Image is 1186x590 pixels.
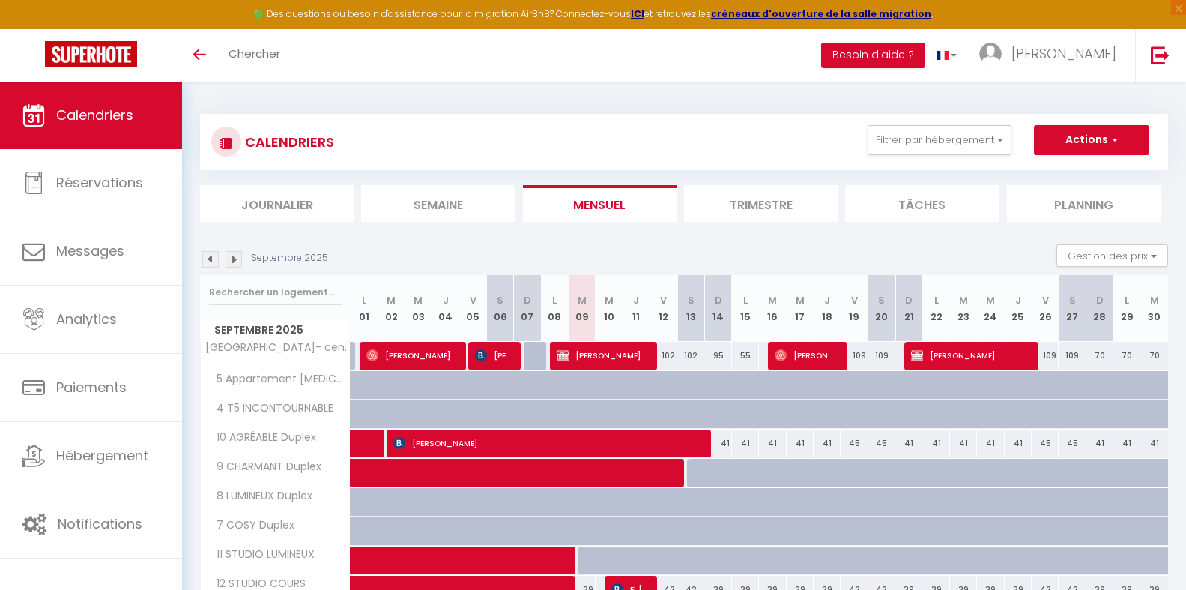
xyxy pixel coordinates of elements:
[405,275,432,342] th: 03
[203,400,337,417] span: 4 T5 INCONTOURNABLE
[1015,293,1021,307] abbr: J
[387,293,396,307] abbr: M
[878,293,885,307] abbr: S
[977,430,1004,457] div: 41
[1032,342,1059,370] div: 109
[796,293,805,307] abbr: M
[1005,275,1032,342] th: 25
[704,342,731,370] div: 95
[660,293,667,307] abbr: V
[824,293,830,307] abbr: J
[557,341,647,370] span: [PERSON_NAME]
[578,293,587,307] abbr: M
[633,293,639,307] abbr: J
[979,43,1002,65] img: ...
[203,371,353,388] span: 5 Appartement [MEDICAL_DATA]
[743,293,748,307] abbr: L
[759,430,786,457] div: 41
[541,275,568,342] th: 08
[759,275,786,342] th: 16
[203,430,320,446] span: 10 AGRÉABLE Duplex
[203,459,325,475] span: 9 CHARMANT Duplex
[1086,342,1113,370] div: 70
[459,275,486,342] th: 05
[959,293,968,307] abbr: M
[393,429,699,457] span: [PERSON_NAME]
[868,125,1011,155] button: Filtrer par hébergement
[1032,430,1059,457] div: 45
[1056,244,1168,267] button: Gestion des prix
[217,29,291,82] a: Chercher
[209,279,342,306] input: Rechercher un logement...
[45,41,137,67] img: Super Booking
[841,342,868,370] div: 109
[905,293,913,307] abbr: D
[201,319,350,341] span: Septembre 2025
[704,275,731,342] th: 14
[470,293,476,307] abbr: V
[922,275,949,342] th: 22
[552,293,557,307] abbr: L
[200,185,354,222] li: Journalier
[732,342,759,370] div: 55
[1086,430,1113,457] div: 41
[1140,275,1168,342] th: 30
[841,275,868,342] th: 19
[814,275,841,342] th: 18
[1113,430,1140,457] div: 41
[677,342,704,370] div: 102
[1059,342,1086,370] div: 109
[378,275,405,342] th: 02
[569,275,596,342] th: 09
[704,430,731,457] div: 41
[1059,275,1086,342] th: 27
[968,29,1135,82] a: ... [PERSON_NAME]
[1005,430,1032,457] div: 41
[229,46,280,61] span: Chercher
[950,275,977,342] th: 23
[351,275,378,342] th: 01
[977,275,1004,342] th: 24
[203,517,298,534] span: 7 COSY Duplex
[361,185,515,222] li: Semaine
[1113,342,1140,370] div: 70
[688,293,695,307] abbr: S
[868,342,895,370] div: 109
[486,275,513,342] th: 06
[868,275,895,342] th: 20
[1140,342,1168,370] div: 70
[1086,275,1113,342] th: 28
[56,106,133,124] span: Calendriers
[768,293,777,307] abbr: M
[1096,293,1104,307] abbr: D
[1034,125,1149,155] button: Actions
[203,342,353,353] span: [GEOGRAPHIC_DATA]- centre-ville
[732,430,759,457] div: 41
[1150,293,1159,307] abbr: M
[203,547,318,563] span: 11 STUDIO LUMINEUX
[605,293,614,307] abbr: M
[56,310,117,328] span: Analytics
[1032,275,1059,342] th: 26
[1125,293,1129,307] abbr: L
[922,430,949,457] div: 41
[821,43,925,68] button: Besoin d'aide ?
[1151,46,1170,64] img: logout
[787,430,814,457] div: 41
[12,6,57,51] button: Ouvrir le widget de chat LiveChat
[56,378,127,397] span: Paiements
[497,293,503,307] abbr: S
[711,7,931,20] a: créneaux d'ouverture de la salle migration
[1113,275,1140,342] th: 29
[443,293,449,307] abbr: J
[432,275,459,342] th: 04
[596,275,623,342] th: 10
[911,341,1028,370] span: [PERSON_NAME]
[650,275,677,342] th: 12
[650,342,677,370] div: 102
[623,275,650,342] th: 11
[58,514,142,533] span: Notifications
[56,241,124,260] span: Messages
[414,293,423,307] abbr: M
[1011,44,1116,63] span: [PERSON_NAME]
